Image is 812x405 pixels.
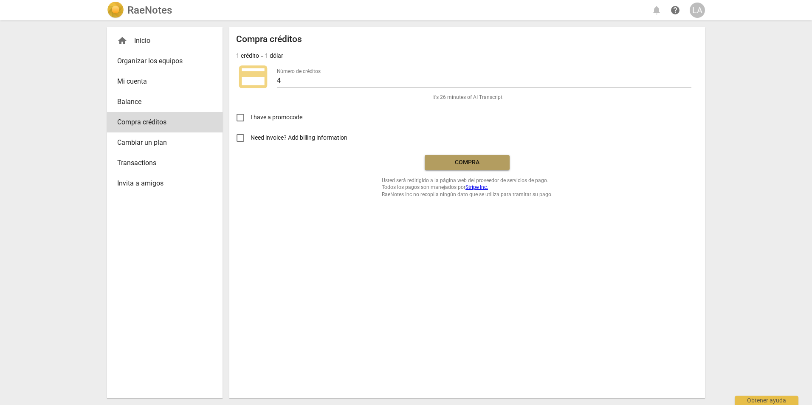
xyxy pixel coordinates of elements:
div: Inicio [107,31,223,51]
span: Compra [431,158,503,167]
span: Cambiar un plan [117,138,206,148]
span: Compra créditos [117,117,206,127]
a: Organizar los equipos [107,51,223,71]
span: Transactions [117,158,206,168]
span: Need invoice? Add billing information [251,133,349,142]
span: home [117,36,127,46]
span: Mi cuenta [117,76,206,87]
button: LA [690,3,705,18]
a: Compra créditos [107,112,223,132]
span: Organizar los equipos [117,56,206,66]
span: It's 26 minutes of AI Transcript [432,94,502,101]
label: Número de créditos [277,69,321,74]
a: Stripe Inc. [465,184,488,190]
a: Balance [107,92,223,112]
a: Transactions [107,153,223,173]
span: credit_card [236,60,270,94]
span: Balance [117,97,206,107]
span: Usted será redirigido a la página web del proveedor de servicios de pago. Todos los pagos son man... [382,177,553,198]
a: Cambiar un plan [107,132,223,153]
img: Logo [107,2,124,19]
a: Invita a amigos [107,173,223,194]
h2: Compra créditos [236,34,302,45]
p: 1 crédito = 1 dólar [236,51,283,60]
a: LogoRaeNotes [107,2,172,19]
span: Invita a amigos [117,178,206,188]
h2: RaeNotes [127,4,172,16]
div: Inicio [117,36,206,46]
span: help [670,5,680,15]
div: Obtener ayuda [735,396,798,405]
a: Mi cuenta [107,71,223,92]
button: Compra [425,155,510,170]
span: I have a promocode [251,113,302,122]
a: Obtener ayuda [668,3,683,18]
